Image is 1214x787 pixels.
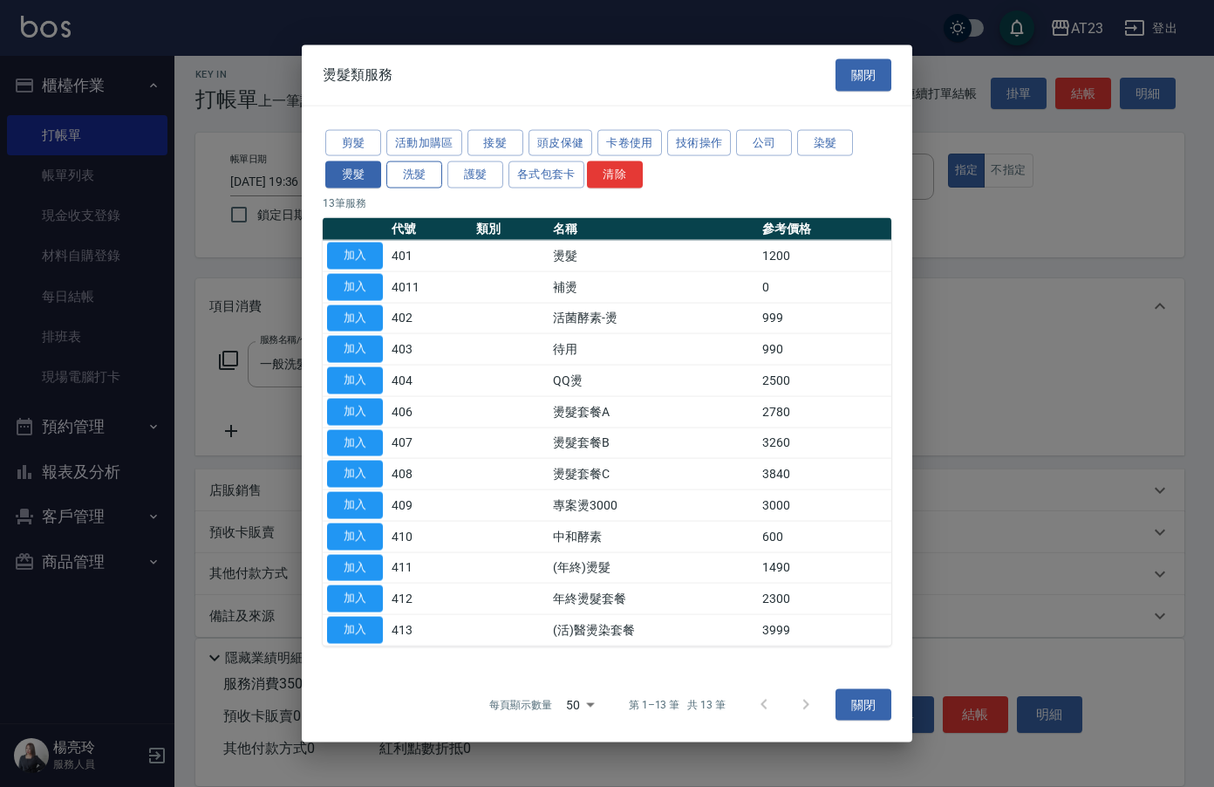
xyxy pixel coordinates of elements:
[387,396,472,428] td: 406
[327,585,383,612] button: 加入
[629,696,726,712] p: 第 1–13 筆 共 13 筆
[387,240,472,271] td: 401
[549,271,758,303] td: 補燙
[736,129,792,156] button: 公司
[472,218,549,241] th: 類別
[327,398,383,425] button: 加入
[549,396,758,428] td: 燙髮套餐A
[447,161,503,188] button: 護髮
[587,161,643,188] button: 清除
[387,458,472,489] td: 408
[758,333,891,365] td: 990
[549,614,758,646] td: (活)醫燙染套餐
[758,240,891,271] td: 1200
[549,552,758,584] td: (年終)燙髮
[327,523,383,550] button: 加入
[387,614,472,646] td: 413
[549,489,758,521] td: 專案燙3000
[758,614,891,646] td: 3999
[549,428,758,459] td: 燙髮套餐B
[835,688,891,721] button: 關閉
[325,129,381,156] button: 剪髮
[386,129,462,156] button: 活動加購區
[508,161,584,188] button: 各式包套卡
[758,303,891,334] td: 999
[758,552,891,584] td: 1490
[387,218,472,241] th: 代號
[327,273,383,300] button: 加入
[327,305,383,332] button: 加入
[387,333,472,365] td: 403
[327,243,383,270] button: 加入
[597,129,662,156] button: 卡卷使用
[549,365,758,396] td: QQ燙
[529,129,593,156] button: 頭皮保健
[327,554,383,581] button: 加入
[387,552,472,584] td: 411
[327,617,383,644] button: 加入
[758,521,891,552] td: 600
[667,129,732,156] button: 技術操作
[549,218,758,241] th: 名稱
[758,218,891,241] th: 參考價格
[549,583,758,614] td: 年終燙髮套餐
[327,429,383,456] button: 加入
[758,271,891,303] td: 0
[327,461,383,488] button: 加入
[758,583,891,614] td: 2300
[549,303,758,334] td: 活菌酵素-燙
[758,458,891,489] td: 3840
[549,521,758,552] td: 中和酵素
[559,681,601,728] div: 50
[386,161,442,188] button: 洗髮
[327,367,383,394] button: 加入
[327,336,383,363] button: 加入
[387,271,472,303] td: 4011
[387,428,472,459] td: 407
[758,396,891,428] td: 2780
[758,428,891,459] td: 3260
[387,365,472,396] td: 404
[325,161,381,188] button: 燙髮
[323,195,891,211] p: 13 筆服務
[549,333,758,365] td: 待用
[797,129,853,156] button: 染髮
[387,303,472,334] td: 402
[323,66,392,84] span: 燙髮類服務
[835,59,891,92] button: 關閉
[387,583,472,614] td: 412
[467,129,523,156] button: 接髮
[387,521,472,552] td: 410
[387,489,472,521] td: 409
[327,492,383,519] button: 加入
[758,365,891,396] td: 2500
[758,489,891,521] td: 3000
[549,240,758,271] td: 燙髮
[489,696,552,712] p: 每頁顯示數量
[549,458,758,489] td: 燙髮套餐C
